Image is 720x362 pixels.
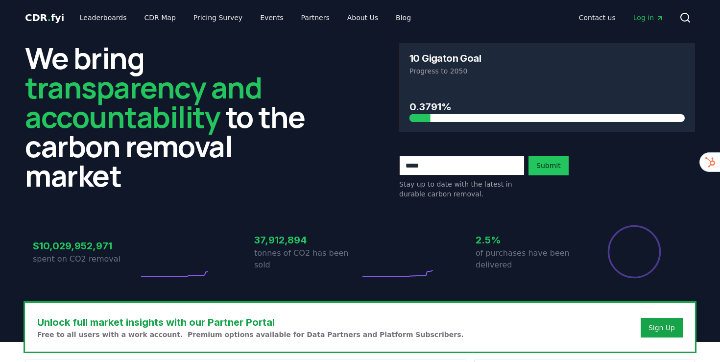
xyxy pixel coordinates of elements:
span: . [48,12,51,24]
p: spent on CO2 removal [33,253,139,265]
p: tonnes of CO2 has been sold [254,247,360,271]
span: CDR fyi [25,12,64,24]
button: Sign Up [641,318,683,338]
nav: Main [72,9,419,26]
p: Stay up to date with the latest in durable carbon removal. [399,179,525,199]
a: CDR.fyi [25,11,64,24]
a: Log in [625,9,672,26]
p: Free to all users with a work account. Premium options available for Data Partners and Platform S... [37,330,464,339]
a: Leaderboards [72,9,135,26]
h2: We bring to the carbon removal market [25,43,321,190]
a: Pricing Survey [186,9,250,26]
nav: Main [571,9,672,26]
a: About Us [339,9,386,26]
a: Events [252,9,291,26]
a: Blog [388,9,419,26]
h3: $10,029,952,971 [33,239,139,253]
span: transparency and accountability [25,67,262,137]
a: Contact us [571,9,624,26]
div: Percentage of sales delivered [607,224,662,279]
h3: 0.3791% [409,99,685,114]
h3: 37,912,894 [254,233,360,247]
a: Partners [293,9,337,26]
h3: 2.5% [476,233,581,247]
span: Log in [633,13,664,23]
a: Sign Up [648,323,675,333]
p: Progress to 2050 [409,66,685,76]
a: CDR Map [137,9,184,26]
button: Submit [528,156,569,175]
p: of purchases have been delivered [476,247,581,271]
h3: Unlock full market insights with our Partner Portal [37,315,464,330]
h3: 10 Gigaton Goal [409,53,481,63]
